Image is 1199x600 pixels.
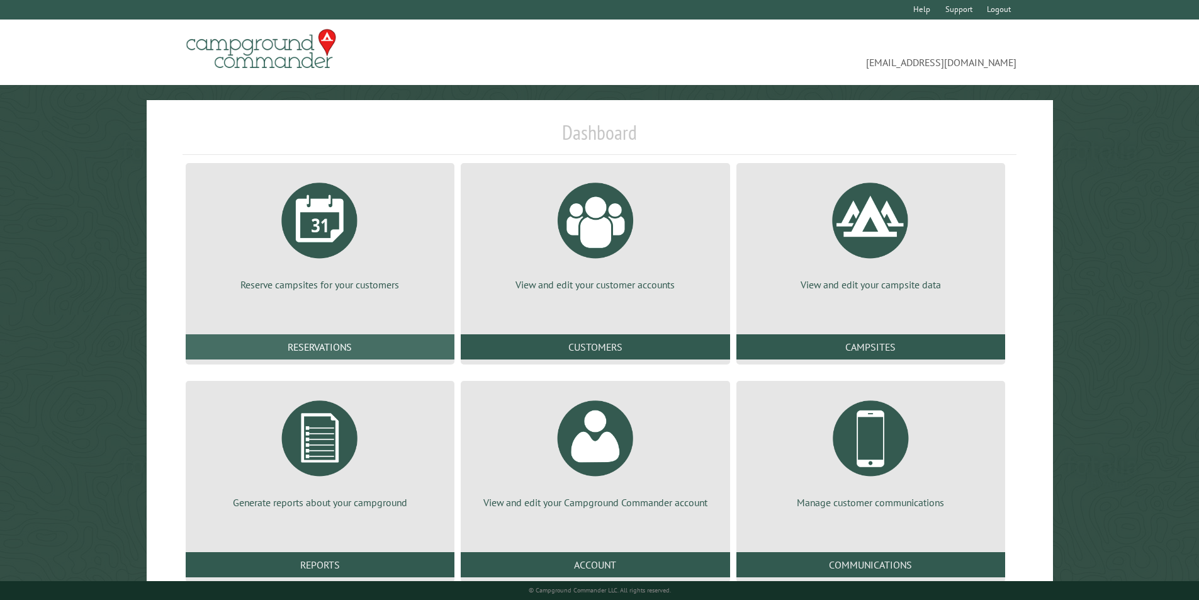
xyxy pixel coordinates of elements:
[751,391,990,509] a: Manage customer communications
[476,391,714,509] a: View and edit your Campground Commander account
[201,495,439,509] p: Generate reports about your campground
[201,278,439,292] p: Reserve campsites for your customers
[201,391,439,509] a: Generate reports about your campground
[461,334,729,359] a: Customers
[186,552,454,577] a: Reports
[751,278,990,292] p: View and edit your campsite data
[201,173,439,292] a: Reserve campsites for your customers
[736,552,1005,577] a: Communications
[476,173,714,292] a: View and edit your customer accounts
[461,552,729,577] a: Account
[751,495,990,509] p: Manage customer communications
[183,120,1017,155] h1: Dashboard
[183,25,340,74] img: Campground Commander
[529,586,671,594] small: © Campground Commander LLC. All rights reserved.
[186,334,454,359] a: Reservations
[600,35,1017,70] span: [EMAIL_ADDRESS][DOMAIN_NAME]
[476,278,714,292] p: View and edit your customer accounts
[736,334,1005,359] a: Campsites
[751,173,990,292] a: View and edit your campsite data
[476,495,714,509] p: View and edit your Campground Commander account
